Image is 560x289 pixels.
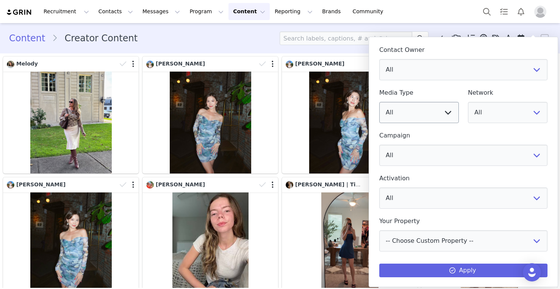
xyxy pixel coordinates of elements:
[156,181,205,187] span: [PERSON_NAME]
[146,61,154,68] img: 8154d3d5-88f4-4ee3-963b-64579fd31720.jpg
[138,3,185,20] button: Messages
[146,181,154,189] img: e2e83e7f-149e-4189-b775-493e51d9e61b.jpg
[286,181,293,189] img: ced11c4c-9ab0-48cd-95cd-64eb71d43309.jpg
[156,61,205,67] span: [PERSON_NAME]
[379,264,547,277] button: Apply
[534,6,546,18] img: placeholder-profile.jpg
[295,61,344,67] span: [PERSON_NAME]
[270,3,317,20] button: Reporting
[379,47,547,53] h4: Contact Owner
[468,89,547,96] h4: Network
[530,6,554,18] button: Profile
[9,31,52,45] a: Content
[39,3,94,20] button: Recruitment
[228,3,270,20] button: Content
[379,175,547,182] h4: Activation
[513,3,529,20] button: Notifications
[6,9,33,16] img: grin logo
[295,181,404,187] span: [PERSON_NAME] | TikTok Shop Finds
[7,61,14,68] img: 52bd9a10-af9b-4a8e-b4d8-f799025273bc--s.jpg
[7,181,14,189] img: 8154d3d5-88f4-4ee3-963b-64579fd31720.jpg
[379,218,547,225] h4: Your Property
[318,3,347,20] a: Brands
[280,31,412,45] input: Search labels, captions, # and @ tags
[94,3,138,20] button: Contacts
[379,89,459,96] h4: Media Type
[379,132,547,139] h4: Campaign
[479,3,495,20] button: Search
[348,3,391,20] a: Community
[286,61,293,68] img: 8154d3d5-88f4-4ee3-963b-64579fd31720.jpg
[16,181,66,187] span: [PERSON_NAME]
[496,3,512,20] a: Tasks
[523,263,541,281] div: Open Intercom Messenger
[16,61,38,67] span: Melody
[185,3,228,20] button: Program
